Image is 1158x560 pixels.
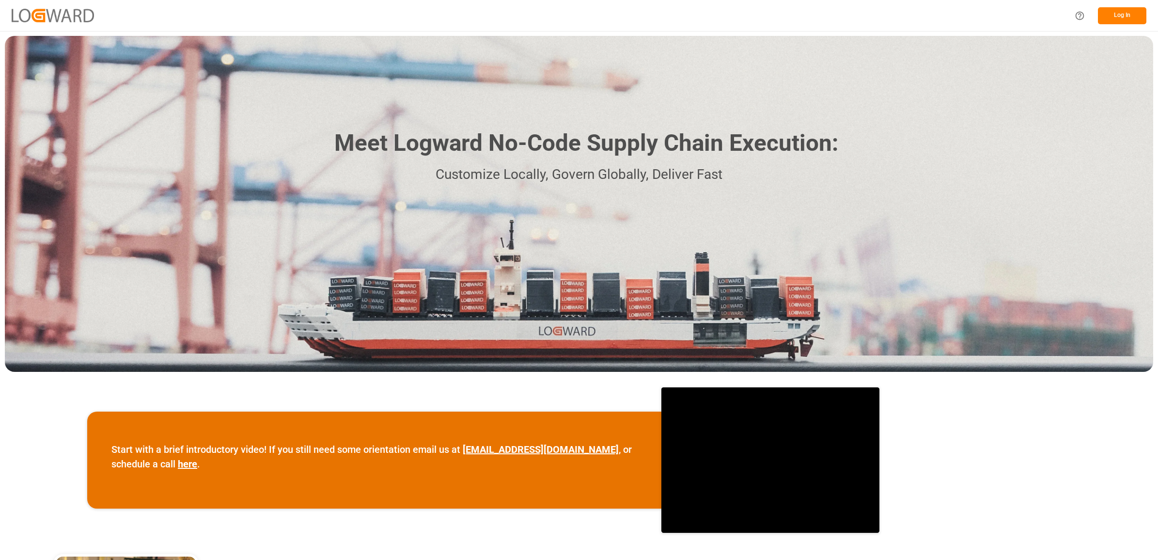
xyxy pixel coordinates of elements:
p: Start with a brief introductory video! If you still need some orientation email us at , or schedu... [111,442,637,471]
img: Logward_new_orange.png [12,9,94,22]
button: Log In [1098,7,1146,24]
a: here [178,458,197,470]
p: Customize Locally, Govern Globally, Deliver Fast [320,164,838,186]
button: Help Center [1069,5,1091,27]
h1: Meet Logward No-Code Supply Chain Execution: [334,126,838,160]
a: [EMAIL_ADDRESS][DOMAIN_NAME] [463,444,619,455]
